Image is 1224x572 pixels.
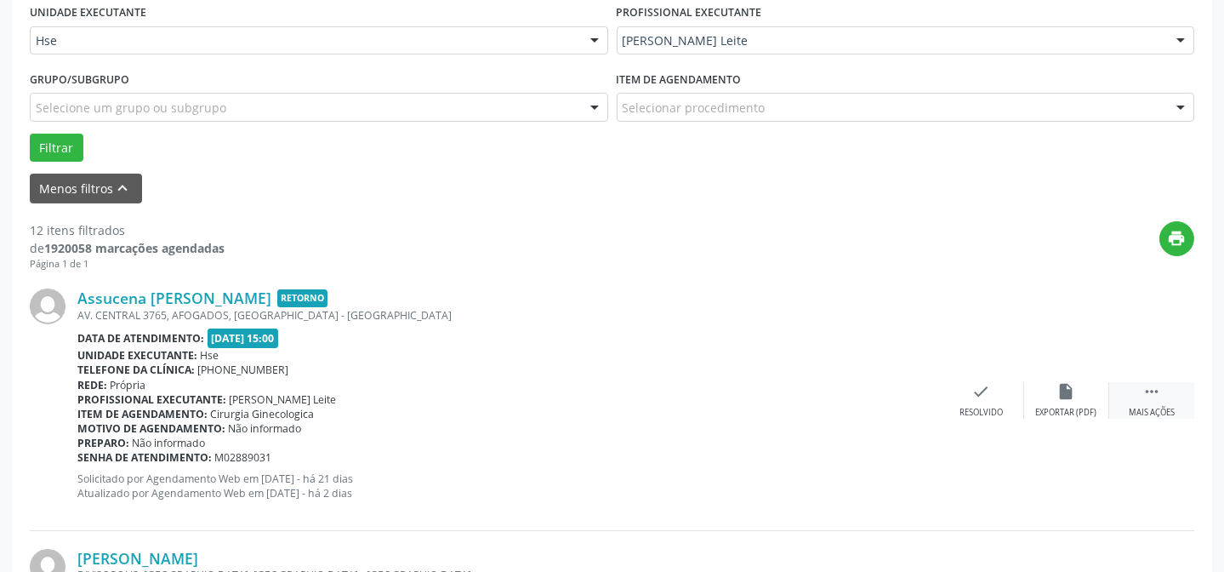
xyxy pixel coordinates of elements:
[623,32,1160,49] span: [PERSON_NAME] Leite
[77,450,212,465] b: Senha de atendimento:
[1036,407,1097,419] div: Exportar (PDF)
[44,240,225,256] strong: 1920058 marcações agendadas
[77,378,107,392] b: Rede:
[30,257,225,272] div: Página 1 de 1
[114,179,133,197] i: keyboard_arrow_up
[617,66,742,93] label: Item de agendamento
[1142,382,1161,401] i: 
[230,392,337,407] span: [PERSON_NAME] Leite
[77,421,225,436] b: Motivo de agendamento:
[1159,221,1194,256] button: print
[1057,382,1076,401] i: insert_drive_file
[77,308,939,323] div: AV. CENTRAL 3765, AFOGADOS, [GEOGRAPHIC_DATA] - [GEOGRAPHIC_DATA]
[77,436,129,450] b: Preparo:
[215,450,272,465] span: M02889031
[959,407,1003,419] div: Resolvido
[77,331,204,346] b: Data de atendimento:
[36,32,573,49] span: Hse
[30,66,129,93] label: Grupo/Subgrupo
[133,436,206,450] span: Não informado
[229,421,302,436] span: Não informado
[198,363,289,377] span: [PHONE_NUMBER]
[277,289,327,307] span: Retorno
[623,99,766,117] span: Selecionar procedimento
[77,363,195,377] b: Telefone da clínica:
[30,174,142,203] button: Menos filtroskeyboard_arrow_up
[1168,229,1187,248] i: print
[111,378,146,392] span: Própria
[77,472,939,500] p: Solicitado por Agendamento Web em [DATE] - há 21 dias Atualizado por Agendamento Web em [DATE] - ...
[208,329,279,348] span: [DATE] 15:00
[30,239,225,257] div: de
[77,407,208,421] b: Item de agendamento:
[201,348,219,363] span: Hse
[972,382,991,401] i: check
[36,99,226,117] span: Selecione um grupo ou subgrupo
[30,221,225,239] div: 12 itens filtrados
[77,289,271,307] a: Assucena [PERSON_NAME]
[1129,407,1175,419] div: Mais ações
[30,289,65,324] img: img
[77,392,226,407] b: Profissional executante:
[77,549,198,568] a: [PERSON_NAME]
[77,348,197,363] b: Unidade executante:
[211,407,315,421] span: Cirurgia Ginecologica
[30,134,83,163] button: Filtrar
